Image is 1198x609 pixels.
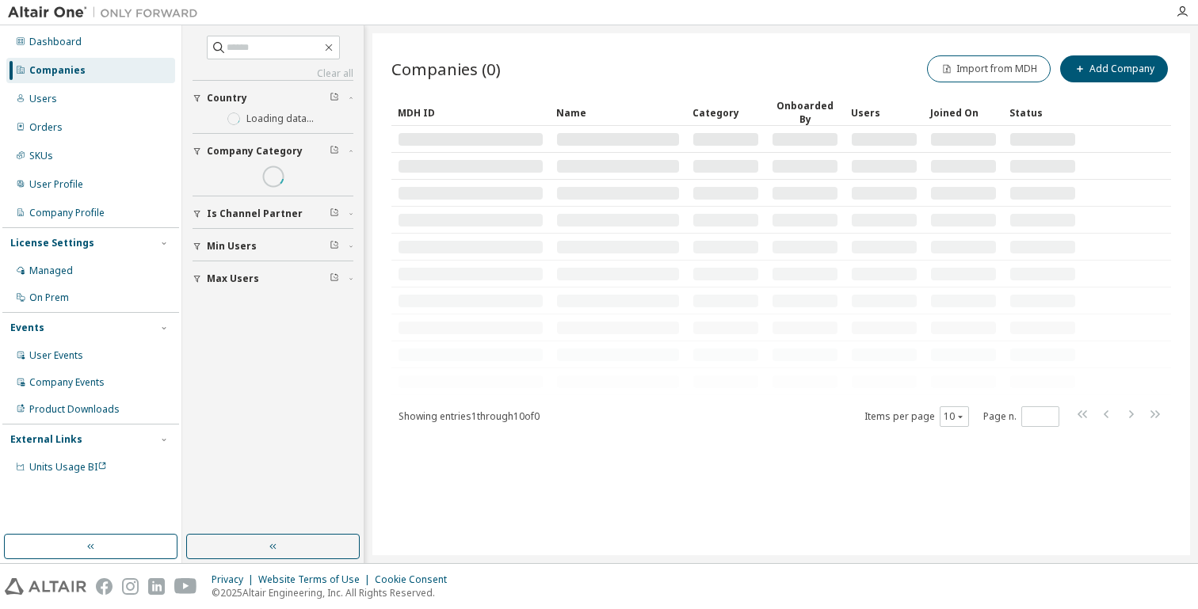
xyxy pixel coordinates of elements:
label: Loading data... [246,112,314,125]
div: Orders [29,121,63,134]
div: MDH ID [398,100,544,125]
span: Clear filter [330,145,339,158]
button: Import from MDH [927,55,1051,82]
button: Min Users [193,229,353,264]
div: Category [692,100,759,125]
img: altair_logo.svg [5,578,86,595]
div: Companies [29,64,86,77]
div: Privacy [212,573,258,586]
span: Max Users [207,272,259,285]
div: Company Events [29,376,105,389]
span: Clear filter [330,240,339,253]
img: instagram.svg [122,578,139,595]
span: Clear filter [330,207,339,220]
div: Users [851,100,918,125]
span: Companies (0) [391,58,501,80]
button: 10 [944,410,965,423]
div: Managed [29,265,73,277]
span: Units Usage BI [29,460,107,474]
div: SKUs [29,150,53,162]
span: Company Category [207,145,303,158]
div: Events [10,322,44,334]
span: Is Channel Partner [207,207,303,220]
span: Page n. [983,406,1059,427]
div: External Links [10,433,82,446]
div: Website Terms of Use [258,573,375,586]
span: Min Users [207,240,257,253]
span: Country [207,92,247,105]
div: Joined On [930,100,997,125]
div: Company Profile [29,207,105,219]
span: Items per page [864,406,969,427]
a: Clear all [193,67,353,80]
div: Onboarded By [772,99,838,126]
div: User Events [29,349,83,362]
div: On Prem [29,291,69,304]
span: Clear filter [330,272,339,285]
div: Status [1009,100,1076,125]
img: youtube.svg [174,578,197,595]
img: linkedin.svg [148,578,165,595]
button: Country [193,81,353,116]
button: Company Category [193,134,353,169]
div: Cookie Consent [375,573,456,586]
div: Users [29,93,57,105]
div: License Settings [10,237,94,249]
div: Name [556,100,680,125]
button: Add Company [1060,55,1168,82]
button: Max Users [193,261,353,296]
div: User Profile [29,178,83,191]
img: Altair One [8,5,206,21]
button: Is Channel Partner [193,196,353,231]
img: facebook.svg [96,578,113,595]
div: Product Downloads [29,403,120,416]
div: Dashboard [29,36,82,48]
span: Clear filter [330,92,339,105]
span: Showing entries 1 through 10 of 0 [399,409,540,423]
p: © 2025 Altair Engineering, Inc. All Rights Reserved. [212,586,456,599]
